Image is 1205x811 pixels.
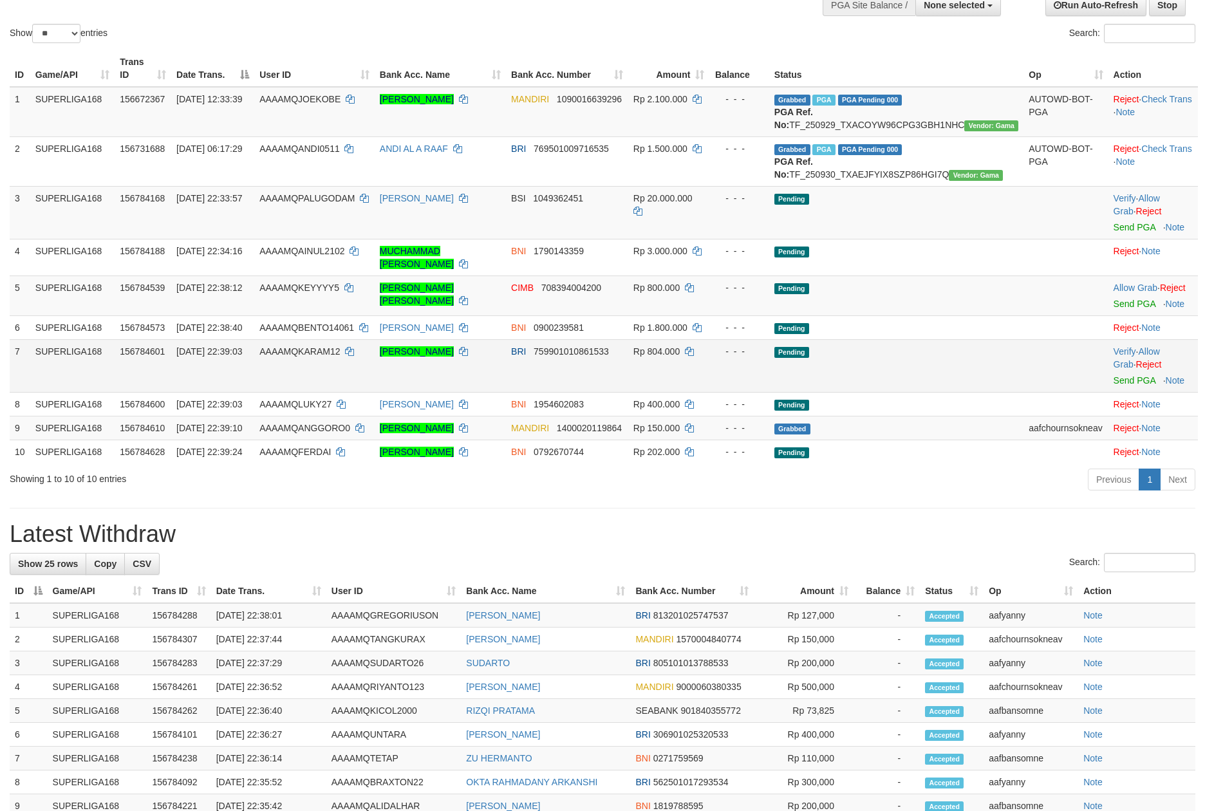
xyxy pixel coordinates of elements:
[1083,682,1103,692] a: Note
[1141,423,1161,433] a: Note
[984,723,1078,747] td: aafyanny
[1108,136,1198,186] td: · ·
[925,635,964,646] span: Accepted
[48,628,147,651] td: SUPERLIGA168
[984,603,1078,628] td: aafyanny
[628,50,710,87] th: Amount: activate to sort column ascending
[1108,315,1198,339] td: ·
[147,651,210,675] td: 156784283
[259,322,354,333] span: AAAAMQBENTO14061
[676,682,741,692] span: Copy 9000060380335 to clipboard
[1023,87,1108,137] td: AUTOWD-BOT-PGA
[534,399,584,409] span: Copy 1954602083 to clipboard
[541,283,601,293] span: Copy 708394004200 to clipboard
[10,553,86,575] a: Show 25 rows
[48,675,147,699] td: SUPERLIGA168
[1116,156,1135,167] a: Note
[30,50,115,87] th: Game/API: activate to sort column ascending
[10,699,48,723] td: 5
[633,246,687,256] span: Rp 3.000.000
[774,156,813,180] b: PGA Ref. No:
[511,346,526,357] span: BRI
[10,416,30,440] td: 9
[10,651,48,675] td: 3
[326,579,462,603] th: User ID: activate to sort column ascending
[10,24,107,43] label: Show entries
[635,634,673,644] span: MANDIRI
[1141,144,1192,154] a: Check Trans
[120,322,165,333] span: 156784573
[48,651,147,675] td: SUPERLIGA168
[680,705,740,716] span: Copy 901840355772 to clipboard
[30,136,115,186] td: SUPERLIGA168
[1083,610,1103,620] a: Note
[10,521,1195,547] h1: Latest Withdraw
[211,699,326,723] td: [DATE] 22:36:40
[925,658,964,669] span: Accepted
[635,658,650,668] span: BRI
[984,699,1078,723] td: aafbansomne
[30,315,115,339] td: SUPERLIGA168
[854,699,920,723] td: -
[10,315,30,339] td: 6
[1114,375,1155,386] a: Send PGA
[380,283,454,306] a: [PERSON_NAME] [PERSON_NAME]
[120,193,165,203] span: 156784168
[774,95,810,106] span: Grabbed
[380,246,454,269] a: MUCHAMMAD [PERSON_NAME]
[1166,222,1185,232] a: Note
[10,392,30,416] td: 8
[1108,440,1198,463] td: ·
[461,579,630,603] th: Bank Acc. Name: activate to sort column ascending
[1104,24,1195,43] input: Search:
[754,603,854,628] td: Rp 127,000
[211,747,326,770] td: [DATE] 22:36:14
[838,144,902,155] span: PGA Pending
[380,193,454,203] a: [PERSON_NAME]
[30,392,115,416] td: SUPERLIGA168
[18,559,78,569] span: Show 25 rows
[1114,346,1160,369] span: ·
[1136,359,1162,369] a: Reject
[1114,94,1139,104] a: Reject
[769,87,1023,137] td: TF_250929_TXACOYW96CPG3GBH1NHC
[854,603,920,628] td: -
[653,729,729,740] span: Copy 306901025320533 to clipboard
[86,553,125,575] a: Copy
[754,579,854,603] th: Amount: activate to sort column ascending
[147,675,210,699] td: 156784261
[812,95,835,106] span: Marked by aafsengchandara
[557,423,622,433] span: Copy 1400020119864 to clipboard
[964,120,1018,131] span: Vendor URL: https://trx31.1velocity.biz
[633,193,693,203] span: Rp 20.000.000
[1114,193,1160,216] a: Allow Grab
[1114,399,1139,409] a: Reject
[147,747,210,770] td: 156784238
[1078,579,1195,603] th: Action
[854,628,920,651] td: -
[120,399,165,409] span: 156784600
[676,634,741,644] span: Copy 1570004840774 to clipboard
[147,699,210,723] td: 156784262
[511,322,526,333] span: BNI
[635,729,650,740] span: BRI
[380,423,454,433] a: [PERSON_NAME]
[10,467,492,485] div: Showing 1 to 10 of 10 entries
[635,682,673,692] span: MANDIRI
[259,246,344,256] span: AAAAMQAINUL2102
[48,603,147,628] td: SUPERLIGA168
[854,579,920,603] th: Balance: activate to sort column ascending
[715,321,763,334] div: - - -
[326,603,462,628] td: AAAAMQGREGORIUSON
[1108,239,1198,275] td: ·
[211,723,326,747] td: [DATE] 22:36:27
[466,753,532,763] a: ZU HERMANTO
[30,339,115,392] td: SUPERLIGA168
[1141,94,1192,104] a: Check Trans
[259,447,331,457] span: AAAAMQFERDAI
[375,50,506,87] th: Bank Acc. Name: activate to sort column ascending
[534,144,609,154] span: Copy 769501009716535 to clipboard
[838,95,902,106] span: PGA Pending
[10,339,30,392] td: 7
[1141,246,1161,256] a: Note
